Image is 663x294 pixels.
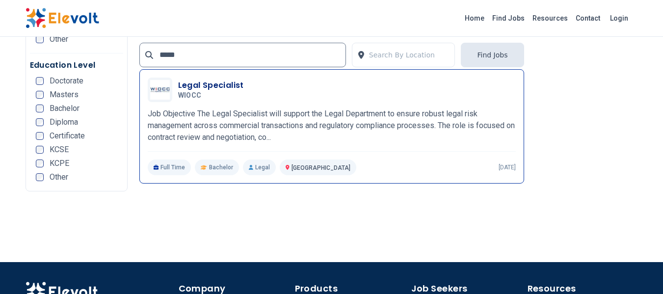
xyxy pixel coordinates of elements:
iframe: Chat Widget [614,247,663,294]
span: KCSE [50,146,69,154]
span: Diploma [50,118,78,126]
a: WIOCCLegal SpecialistWIOCCJob Objective The Legal Specialist will support the Legal Department to... [148,78,516,175]
input: Certificate [36,132,44,140]
input: Doctorate [36,77,44,85]
input: KCPE [36,160,44,167]
input: Other [36,35,44,43]
span: Masters [50,91,79,99]
a: Home [461,10,488,26]
a: Resources [529,10,572,26]
button: Find Jobs [461,43,524,67]
span: Other [50,35,68,43]
p: Legal [243,160,276,175]
input: KCSE [36,146,44,154]
span: WIOCC [178,91,202,100]
p: Full Time [148,160,191,175]
span: KCPE [50,160,69,167]
span: [GEOGRAPHIC_DATA] [292,164,350,171]
span: Other [50,173,68,181]
h5: Education Level [30,59,123,71]
a: Login [604,8,634,28]
input: Bachelor [36,105,44,112]
input: Other [36,173,44,181]
img: Elevolt [26,8,99,28]
h3: Legal Specialist [178,80,244,91]
span: Doctorate [50,77,83,85]
p: [DATE] [499,163,516,171]
a: Find Jobs [488,10,529,26]
span: Certificate [50,132,85,140]
span: Bachelor [209,163,233,171]
input: Masters [36,91,44,99]
a: Contact [572,10,604,26]
span: Bachelor [50,105,80,112]
p: Job Objective The Legal Specialist will support the Legal Department to ensure robust legal risk ... [148,108,516,143]
img: WIOCC [150,80,170,100]
input: Diploma [36,118,44,126]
